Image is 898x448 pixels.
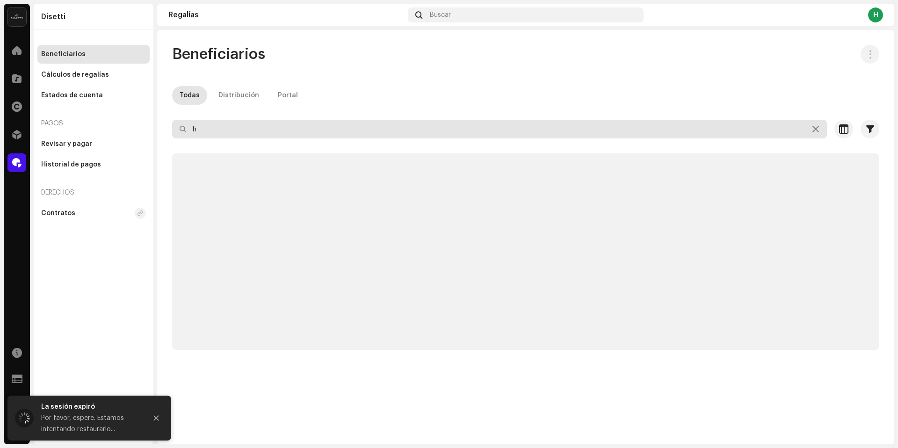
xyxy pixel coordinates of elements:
re-a-nav-header: Derechos [37,181,150,204]
input: Buscar [172,120,827,138]
div: Distribución [218,86,259,105]
div: Por favor, espere. Estamos intentando restaurarlo... [41,412,139,435]
re-m-nav-item: Estados de cuenta [37,86,150,105]
re-m-nav-item: Beneficiarios [37,45,150,64]
div: Revisar y pagar [41,140,92,148]
span: Beneficiarios [172,45,265,64]
div: Estados de cuenta [41,92,103,99]
div: Todas [180,86,200,105]
button: Close [147,409,166,427]
span: Buscar [430,11,451,19]
re-m-nav-item: Historial de pagos [37,155,150,174]
re-m-nav-item: Revisar y pagar [37,135,150,153]
div: Contratos [41,210,75,217]
div: Cálculos de regalías [41,71,109,79]
div: La sesión expiró [41,401,139,412]
re-a-nav-header: Pagos [37,112,150,135]
div: H [868,7,883,22]
div: Portal [278,86,298,105]
div: Beneficiarios [41,51,86,58]
div: Historial de pagos [41,161,101,168]
re-m-nav-item: Contratos [37,204,150,223]
img: 02a7c2d3-3c89-4098-b12f-2ff2945c95ee [7,7,26,26]
re-m-nav-item: Cálculos de regalías [37,65,150,84]
div: Regalías [168,11,404,19]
